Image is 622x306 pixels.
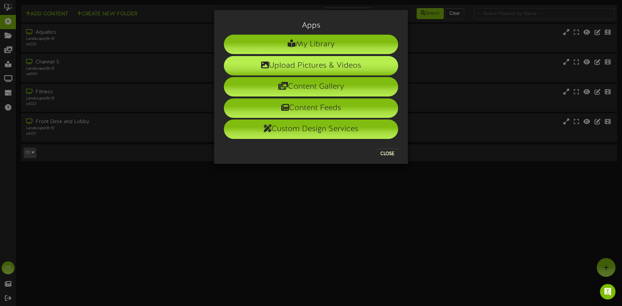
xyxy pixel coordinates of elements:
li: Upload Pictures & Videos [224,56,398,75]
button: Close [376,149,398,159]
li: Content Feeds [224,98,398,118]
li: Custom Design Services [224,119,398,139]
h3: Apps [224,21,398,30]
li: My Library [224,35,398,54]
li: Content Gallery [224,77,398,96]
div: Open Intercom Messenger [600,284,616,300]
